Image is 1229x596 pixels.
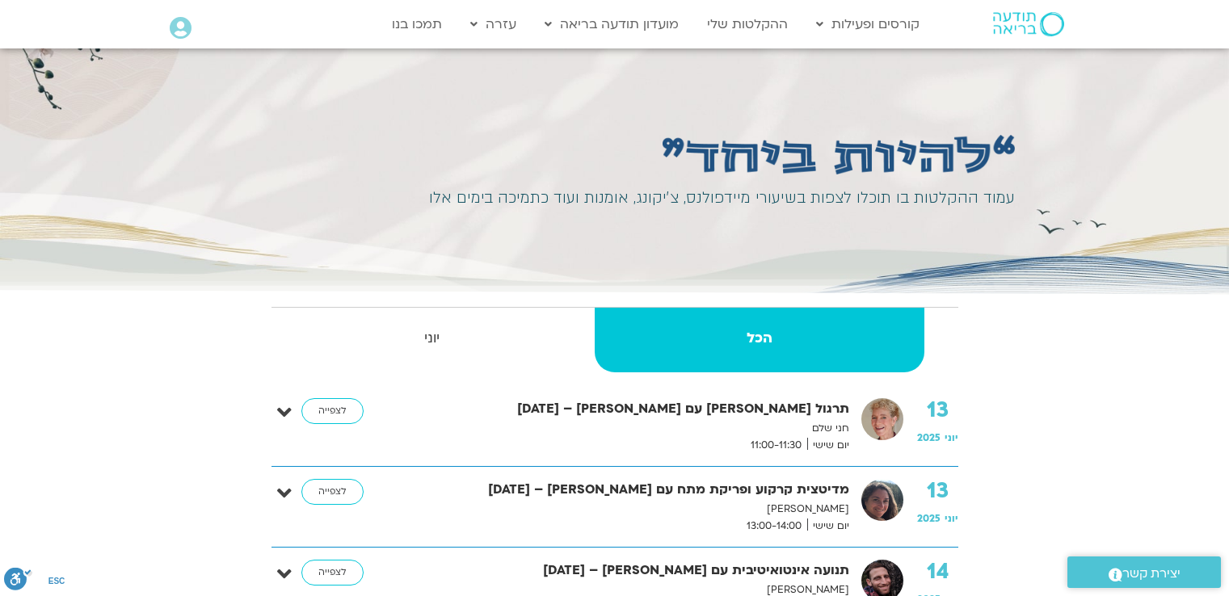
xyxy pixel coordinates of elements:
a: מועדון תודעה בריאה [537,9,687,40]
a: יוני [273,308,592,372]
a: קורסים ופעילות [808,9,928,40]
a: ההקלטות שלי [699,9,796,40]
p: [PERSON_NAME] [425,501,849,518]
a: לצפייה [301,479,364,505]
strong: 14 [917,560,958,584]
div: עמוד ההקלטות בו תוכלו לצפות בשיעורי מיידפולנס, צ׳יקונג, אומנות ועוד כתמיכה בימים אלו​ [415,185,1015,212]
a: תמכו בנו [384,9,450,40]
strong: 13 [917,479,958,503]
a: לצפייה [301,398,364,424]
span: 2025 [917,431,941,444]
span: 2025 [917,512,941,525]
strong: מדיטצית קרקוע ופריקת מתח עם [PERSON_NAME] – [DATE] [425,479,849,501]
span: יוני [945,431,958,444]
a: עזרה [462,9,524,40]
strong: 13 [917,398,958,422]
a: לצפייה [301,560,364,586]
img: תודעה בריאה [993,12,1064,36]
strong: תרגול [PERSON_NAME] עם [PERSON_NAME] – [DATE] [425,398,849,420]
span: יום שישי [807,437,849,454]
strong: תנועה אינטואיטיבית עם [PERSON_NAME] – [DATE] [425,560,849,581]
span: 11:00-11:30 [745,437,807,454]
p: חני שלם [425,420,849,437]
span: יום שישי [807,518,849,535]
span: 13:00-14:00 [741,518,807,535]
strong: הכל [595,326,924,350]
strong: יוני [273,326,592,350]
a: יצירת קשר [1067,556,1221,588]
span: יוני [945,512,958,525]
span: יצירת קשר [1122,563,1181,585]
a: הכל [595,308,924,372]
